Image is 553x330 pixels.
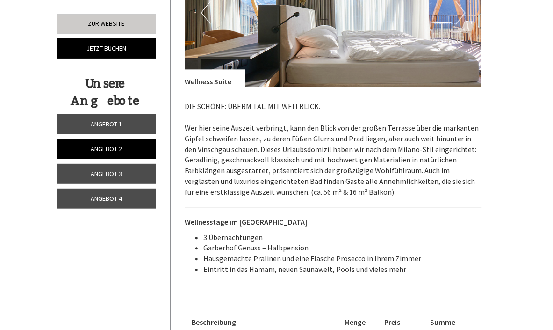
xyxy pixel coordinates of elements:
[203,242,482,253] li: Garberhof Genuss – Halbpension
[341,315,381,330] th: Menge
[427,315,475,330] th: Summe
[203,232,482,243] li: 3 Übernachtungen
[381,315,427,330] th: Preis
[203,264,482,275] li: Eintritt in das Hamam, neuen Saunawelt, Pools und vieles mehr
[185,217,307,227] strong: Wellnesstage im [GEOGRAPHIC_DATA]
[185,69,245,87] div: Wellness Suite
[57,75,153,110] div: Unsere Angebote
[91,120,122,128] span: Angebot 1
[91,169,122,178] span: Angebot 3
[91,194,122,203] span: Angebot 4
[57,14,156,34] a: Zur Website
[201,1,211,24] button: Previous
[192,315,341,330] th: Beschreibung
[57,38,156,59] a: Jetzt buchen
[456,1,466,24] button: Next
[203,253,482,264] li: Hausgemachte Pralinen und eine Flasche Prosecco in Ihrem Zimmer
[91,145,122,153] span: Angebot 2
[185,101,482,198] p: DIE SCHÖNE: ÜBERM TAL. MIT WEITBLICK. Wer hier seine Auszeit verbringt, kann den Blick von der gr...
